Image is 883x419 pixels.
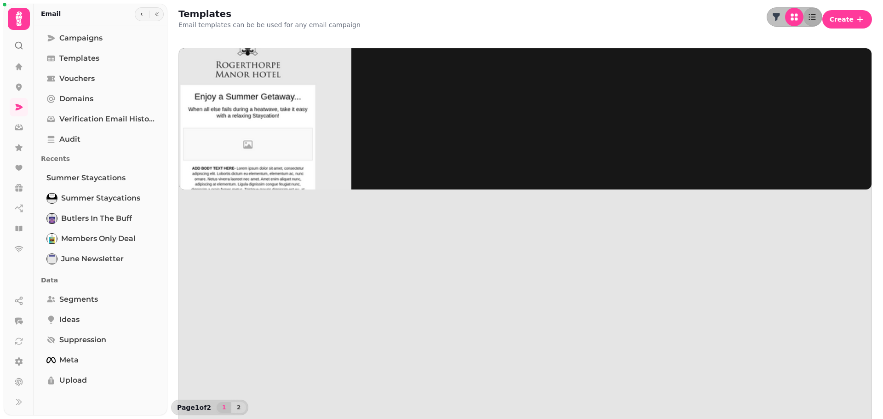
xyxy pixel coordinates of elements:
[41,189,160,207] a: Summer StaycationsSummer Staycations
[41,331,160,349] a: Suppression
[47,214,57,223] img: Butlers In The Buff
[41,250,160,268] a: June NewsletterJune Newsletter
[59,73,95,84] span: Vouchers
[41,150,160,167] p: Recents
[61,193,140,204] span: Summer Staycations
[46,172,126,184] span: Summer Staycations
[41,209,160,228] a: Butlers In The BuffButlers In The Buff
[59,334,106,345] span: Suppression
[178,20,361,29] p: Email templates can be be used for any email campaign
[41,110,160,128] a: Verification email history
[822,10,872,29] button: Create
[41,49,160,68] a: Templates
[231,402,246,413] button: 2
[59,375,87,386] span: Upload
[41,9,61,18] h2: Email
[59,93,93,104] span: Domains
[59,114,155,125] span: Verification email history
[47,194,57,203] img: Summer Staycations
[61,213,132,224] span: Butlers In The Buff
[217,402,231,413] button: 1
[41,272,160,288] p: Data
[41,371,160,390] a: Upload
[41,90,160,108] a: Domains
[47,254,57,264] img: June Newsletter
[173,403,215,412] p: Page 1 of 2
[59,294,98,305] span: Segments
[34,25,167,406] nav: Tabs
[59,53,99,64] span: Templates
[61,233,136,244] span: Members Only Deal
[41,29,160,47] a: Campaigns
[178,7,355,20] h2: Templates
[59,33,103,44] span: Campaigns
[217,402,246,413] nav: Pagination
[144,14,351,221] img: Summer Getaway
[61,253,124,264] span: June Newsletter
[59,355,79,366] span: Meta
[41,351,160,369] a: Meta
[41,169,160,187] a: Summer Staycations
[41,130,160,149] a: Audit
[59,134,80,145] span: Audit
[41,69,160,88] a: Vouchers
[830,16,854,23] span: Create
[220,405,228,410] span: 1
[41,230,160,248] a: Members Only DealMembers Only Deal
[41,290,160,309] a: Segments
[235,405,242,410] span: 2
[59,314,80,325] span: Ideas
[41,310,160,329] a: Ideas
[47,234,57,243] img: Members Only Deal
